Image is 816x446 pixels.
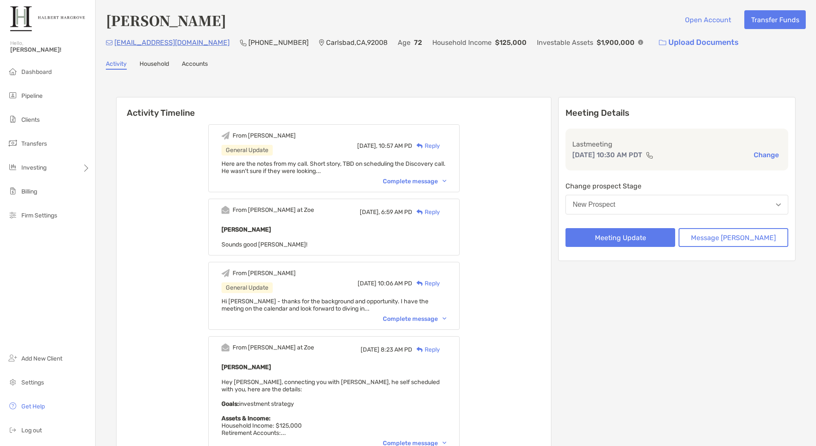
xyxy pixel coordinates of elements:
[646,152,653,158] img: communication type
[221,379,440,437] span: Hey [PERSON_NAME], connecting you with [PERSON_NAME], he self scheduled with you, here are the de...
[653,33,744,52] a: Upload Documents
[443,180,446,182] img: Chevron icon
[572,150,642,160] p: [DATE] 10:30 AM PDT
[495,37,527,48] p: $125,000
[248,37,309,48] p: [PHONE_NUMBER]
[21,68,52,76] span: Dashboard
[432,37,492,48] p: Household Income
[21,92,43,100] span: Pipeline
[8,377,18,387] img: settings icon
[21,379,44,386] span: Settings
[21,427,42,434] span: Log out
[106,10,226,30] h4: [PERSON_NAME]
[8,186,18,196] img: billing icon
[361,346,379,353] span: [DATE]
[414,37,422,48] p: 72
[233,344,314,351] div: From [PERSON_NAME] at Zoe
[221,145,273,156] div: General Update
[417,143,423,149] img: Reply icon
[8,114,18,124] img: clients icon
[8,138,18,148] img: transfers icon
[221,400,239,408] strong: Goals:
[678,10,737,29] button: Open Account
[412,208,440,217] div: Reply
[417,347,423,352] img: Reply icon
[117,97,551,118] h6: Activity Timeline
[233,206,314,214] div: From [PERSON_NAME] at Zoe
[233,132,296,139] div: From [PERSON_NAME]
[412,279,440,288] div: Reply
[378,280,412,287] span: 10:06 AM PD
[744,10,806,29] button: Transfer Funds
[326,37,388,48] p: Carlsbad , CA , 92008
[379,142,412,150] span: 10:57 AM PD
[21,403,45,410] span: Get Help
[21,164,47,171] span: Investing
[8,162,18,172] img: investing icon
[412,141,440,150] div: Reply
[21,140,47,147] span: Transfers
[8,401,18,411] img: get-help icon
[21,116,40,123] span: Clients
[381,208,412,216] span: 6:59 AM PD
[182,60,208,70] a: Accounts
[358,280,376,287] span: [DATE]
[114,37,230,48] p: [EMAIL_ADDRESS][DOMAIN_NAME]
[360,208,380,216] span: [DATE],
[659,40,666,46] img: button icon
[221,282,273,293] div: General Update
[21,188,37,195] span: Billing
[240,39,247,46] img: Phone Icon
[398,37,411,48] p: Age
[8,353,18,363] img: add_new_client icon
[383,315,446,323] div: Complete message
[21,355,62,362] span: Add New Client
[417,209,423,215] img: Reply icon
[221,226,271,233] b: [PERSON_NAME]
[357,142,377,150] span: [DATE],
[221,241,307,248] span: Sounds good [PERSON_NAME]!
[565,108,788,118] p: Meeting Details
[233,270,296,277] div: From [PERSON_NAME]
[221,364,271,371] b: [PERSON_NAME]
[565,181,788,191] p: Change prospect Stage
[221,298,428,312] span: Hi [PERSON_NAME] - thanks for the background and opportunity. I have the meeting on the calendar ...
[572,139,781,150] p: Last meeting
[221,206,230,214] img: Event icon
[417,281,423,286] img: Reply icon
[638,40,643,45] img: Info Icon
[8,66,18,76] img: dashboard icon
[751,150,781,159] button: Change
[221,415,271,422] strong: Assets & Income:
[106,40,113,45] img: Email Icon
[8,425,18,435] img: logout icon
[679,228,788,247] button: Message [PERSON_NAME]
[565,195,788,214] button: New Prospect
[221,269,230,277] img: Event icon
[443,317,446,320] img: Chevron icon
[776,203,781,206] img: Open dropdown arrow
[8,210,18,220] img: firm-settings icon
[8,90,18,100] img: pipeline icon
[21,212,57,219] span: Firm Settings
[573,201,615,208] div: New Prospect
[10,3,85,34] img: Zoe Logo
[565,228,675,247] button: Meeting Update
[106,60,127,70] a: Activity
[10,46,90,53] span: [PERSON_NAME]!
[221,343,230,352] img: Event icon
[319,39,324,46] img: Location Icon
[140,60,169,70] a: Household
[381,346,412,353] span: 8:23 AM PD
[383,178,446,185] div: Complete message
[597,37,635,48] p: $1,900,000
[221,160,446,175] span: Here are the notes from my call. Short story, TBD on scheduling the Discovery call. He wasn't sur...
[443,442,446,444] img: Chevron icon
[412,345,440,354] div: Reply
[221,132,230,140] img: Event icon
[537,37,593,48] p: Investable Assets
